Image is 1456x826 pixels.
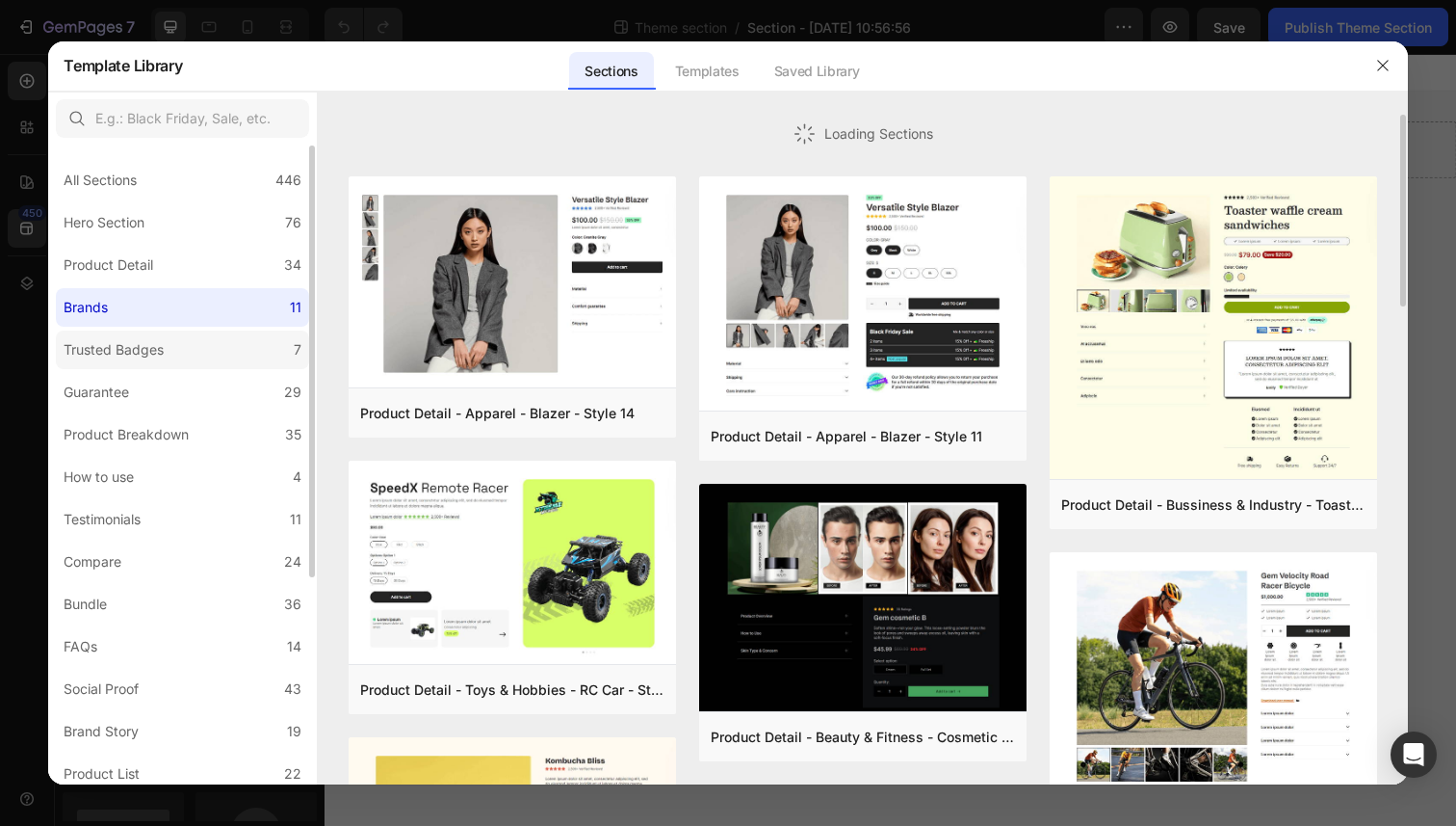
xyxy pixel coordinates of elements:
div: 4 [293,466,301,489]
div: 76 [285,211,301,234]
span: Loading Sections [824,123,933,144]
div: Trusted Badges [64,338,164,361]
div: 43 [284,678,301,701]
div: 35 [285,423,301,446]
img: pd30.png [349,461,676,668]
div: Bundle [64,593,107,616]
div: 11 [290,508,301,531]
div: Social Proof [64,678,139,701]
div: Guarantee [64,381,129,404]
img: pd19.png [349,176,676,391]
div: Sections [569,52,653,91]
div: 22 [284,762,301,786]
div: Brands [64,296,108,319]
div: Compare [64,550,121,573]
div: Product Breakdown [64,423,189,446]
div: FAQs [64,635,97,658]
img: pd16.png [699,176,1027,414]
div: Saved Library [759,52,875,91]
div: 14 [287,635,301,658]
h2: Template Library [64,40,182,91]
div: 446 [275,169,301,192]
div: 24 [284,550,301,573]
div: How to use [64,466,134,489]
div: 29 [284,381,301,404]
div: Product Detail - Apparel - Blazer - Style 14 [360,402,635,425]
div: 36 [284,593,301,616]
div: Hero Section [64,211,144,234]
div: 34 [284,253,301,277]
div: Open Intercom Messenger [1391,732,1437,778]
div: Brand Story [64,720,139,743]
div: Product Detail - Toys & Hobbies - RC Car - Style 30 [360,679,664,702]
div: Product Detail - Bussiness & Industry - Toaster - Style 33 [1061,493,1365,517]
div: Templates [660,52,755,91]
div: 7 [294,338,301,361]
div: 19 [287,720,301,743]
img: pd33.png [1050,176,1377,483]
div: Product Detail - Beauty & Fitness - Cosmetic - Style 17 [711,726,1015,749]
div: Product List [64,762,140,786]
div: Product Detail - Apparel - Blazer - Style 11 [711,425,982,448]
img: pr12.png [699,484,1027,715]
input: E.g.: Black Friday, Sale, etc. [56,99,309,138]
div: Drop element here [538,91,640,106]
div: All Sections [64,169,137,192]
div: Product Detail [64,253,153,277]
div: Testimonials [64,508,141,531]
div: 11 [290,296,301,319]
